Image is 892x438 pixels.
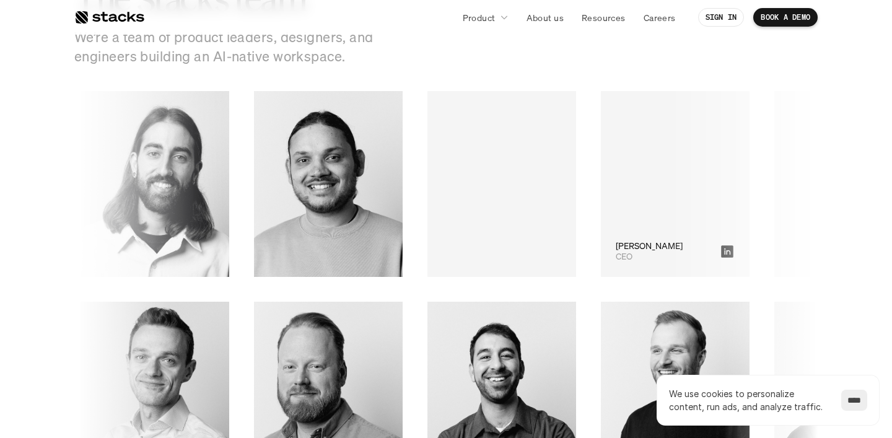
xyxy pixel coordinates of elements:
[463,11,496,24] p: Product
[616,241,683,252] p: [PERSON_NAME]
[669,387,829,413] p: We use cookies to personalize content, run ads, and analyze traffic.
[582,11,626,24] p: Resources
[616,252,632,262] p: CEO
[698,8,745,27] a: SIGN IN
[519,6,571,28] a: About us
[74,28,384,66] p: We’re a team of product leaders, designers, and engineers building an AI-native workspace.
[574,6,633,28] a: Resources
[644,11,676,24] p: Careers
[527,11,564,24] p: About us
[753,8,818,27] a: BOOK A DEMO
[706,13,737,22] p: SIGN IN
[636,6,683,28] a: Careers
[761,13,810,22] p: BOOK A DEMO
